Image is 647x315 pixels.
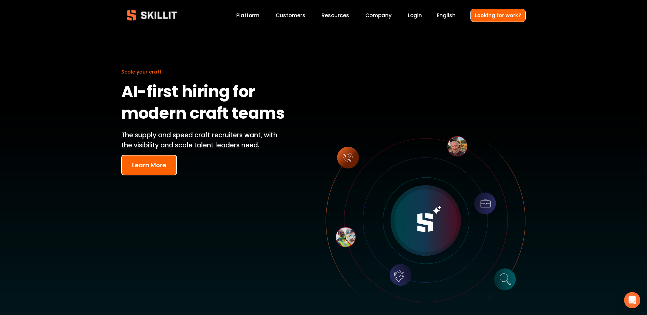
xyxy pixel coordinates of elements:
[437,11,456,19] span: English
[121,5,183,25] img: Skillit
[121,79,284,128] strong: AI-first hiring for modern craft teams
[470,9,526,22] a: Looking for work?
[321,11,349,19] span: Resources
[437,11,456,20] div: language picker
[408,11,422,20] a: Login
[321,11,349,20] a: folder dropdown
[365,11,392,20] a: Company
[121,155,177,175] button: Learn More
[236,11,259,20] a: Platform
[624,292,640,308] div: Open Intercom Messenger
[121,130,288,151] p: The supply and speed craft recruiters want, with the visibility and scale talent leaders need.
[121,68,162,75] span: Scale your craft
[276,11,305,20] a: Customers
